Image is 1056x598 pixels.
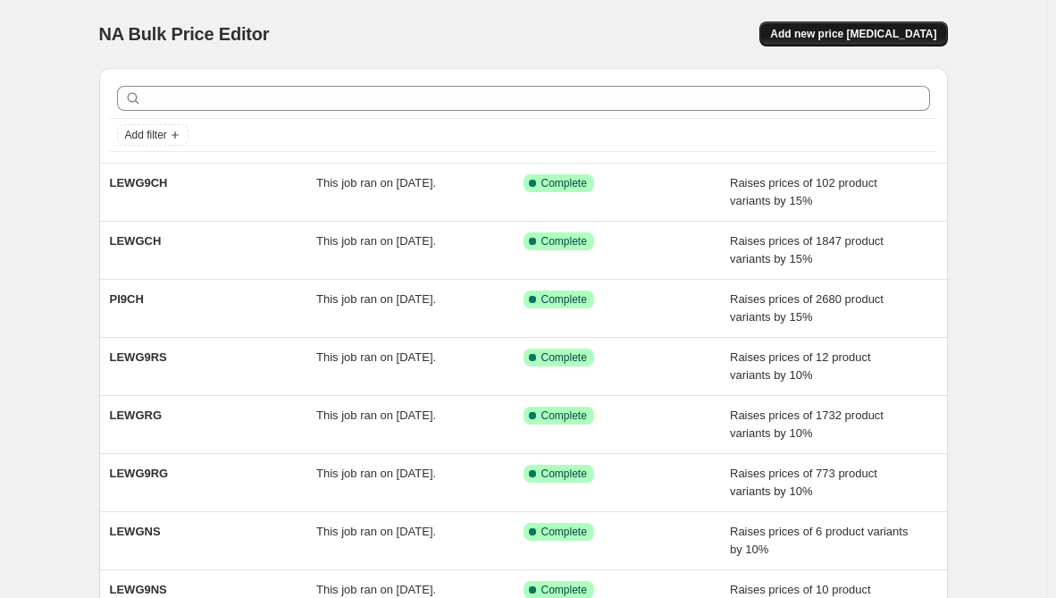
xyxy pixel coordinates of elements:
[316,350,436,364] span: This job ran on [DATE].
[541,350,587,365] span: Complete
[110,292,144,306] span: PI9CH
[770,27,936,41] span: Add new price [MEDICAL_DATA]
[316,234,436,248] span: This job ran on [DATE].
[759,21,947,46] button: Add new price [MEDICAL_DATA]
[730,234,884,265] span: Raises prices of 1847 product variants by 15%
[730,176,877,207] span: Raises prices of 102 product variants by 15%
[316,176,436,190] span: This job ran on [DATE].
[730,525,908,556] span: Raises prices of 6 product variants by 10%
[110,408,163,422] span: LEWGRG
[730,350,871,382] span: Raises prices of 12 product variants by 10%
[110,583,167,596] span: LEWG9NS
[541,176,587,190] span: Complete
[541,525,587,539] span: Complete
[110,176,168,190] span: LEWG9CH
[316,408,436,422] span: This job ran on [DATE].
[541,292,587,307] span: Complete
[125,128,167,142] span: Add filter
[316,467,436,480] span: This job ran on [DATE].
[541,583,587,597] span: Complete
[110,234,162,248] span: LEWGCH
[730,292,884,324] span: Raises prices of 2680 product variants by 15%
[316,292,436,306] span: This job ran on [DATE].
[316,525,436,538] span: This job ran on [DATE].
[110,350,167,364] span: LEWG9RS
[117,124,189,146] button: Add filter
[110,525,161,538] span: LEWGNS
[110,467,169,480] span: LEWG9RG
[541,408,587,423] span: Complete
[316,583,436,596] span: This job ran on [DATE].
[99,24,270,44] span: NA Bulk Price Editor
[541,467,587,481] span: Complete
[541,234,587,248] span: Complete
[730,408,884,440] span: Raises prices of 1732 product variants by 10%
[730,467,877,498] span: Raises prices of 773 product variants by 10%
